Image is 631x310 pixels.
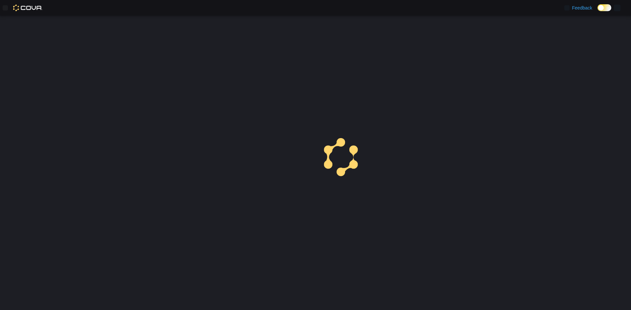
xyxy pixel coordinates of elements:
span: Feedback [572,5,592,11]
input: Dark Mode [597,4,611,11]
a: Feedback [562,1,595,14]
img: Cova [13,5,42,11]
img: cova-loader [315,133,365,182]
